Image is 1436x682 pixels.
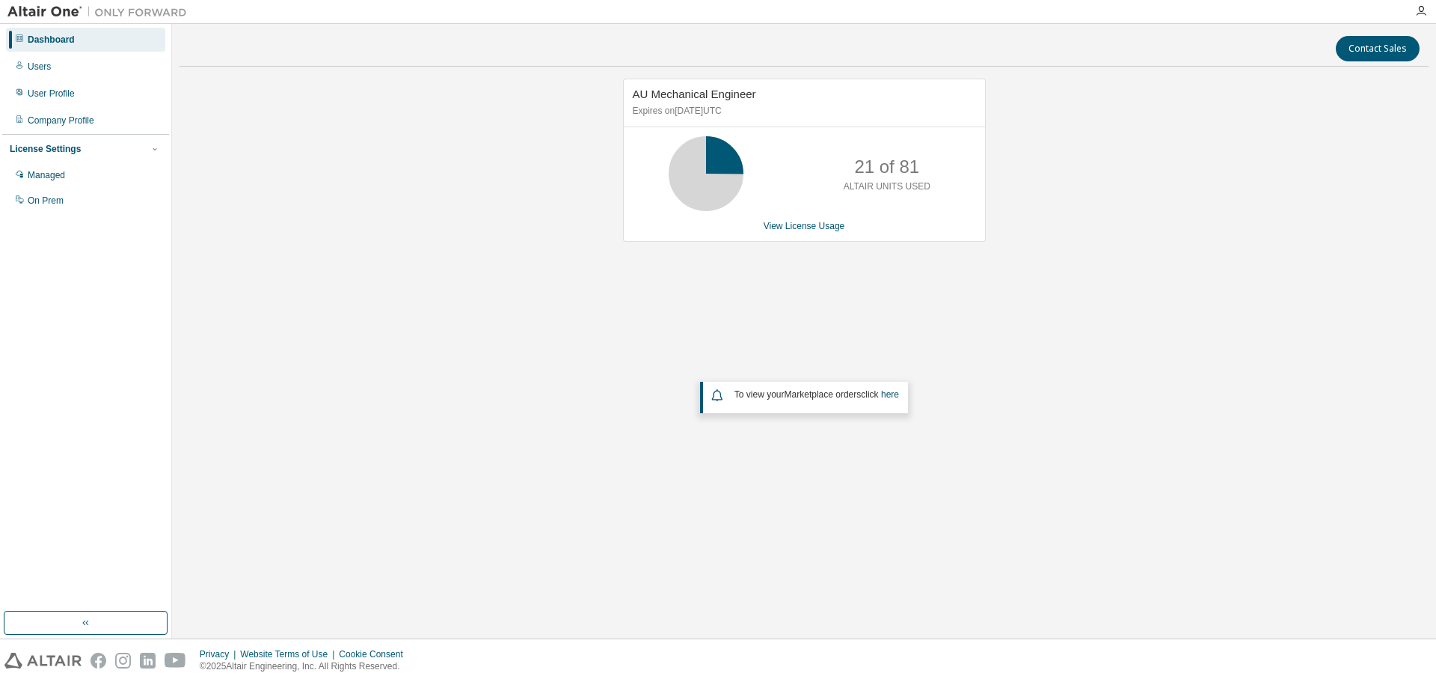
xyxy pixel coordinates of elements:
img: instagram.svg [115,653,131,669]
div: Company Profile [28,115,94,127]
div: Privacy [200,648,240,660]
span: AU Mechanical Engineer [633,88,756,100]
p: ALTAIR UNITS USED [844,180,930,193]
div: Users [28,61,51,73]
img: altair_logo.svg [4,653,82,669]
div: Managed [28,169,65,181]
span: To view your click [734,389,899,400]
a: here [881,389,899,400]
em: Marketplace orders [785,389,862,400]
img: youtube.svg [165,653,186,669]
img: Altair One [7,4,194,19]
p: 21 of 81 [854,154,919,180]
div: On Prem [28,195,64,207]
img: linkedin.svg [140,653,156,669]
p: Expires on [DATE] UTC [633,105,972,118]
button: Contact Sales [1336,36,1420,61]
div: User Profile [28,88,75,100]
div: License Settings [10,143,81,155]
p: © 2025 Altair Engineering, Inc. All Rights Reserved. [200,660,412,673]
img: facebook.svg [90,653,106,669]
a: View License Usage [764,221,845,231]
div: Cookie Consent [339,648,411,660]
div: Website Terms of Use [240,648,339,660]
div: Dashboard [28,34,75,46]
